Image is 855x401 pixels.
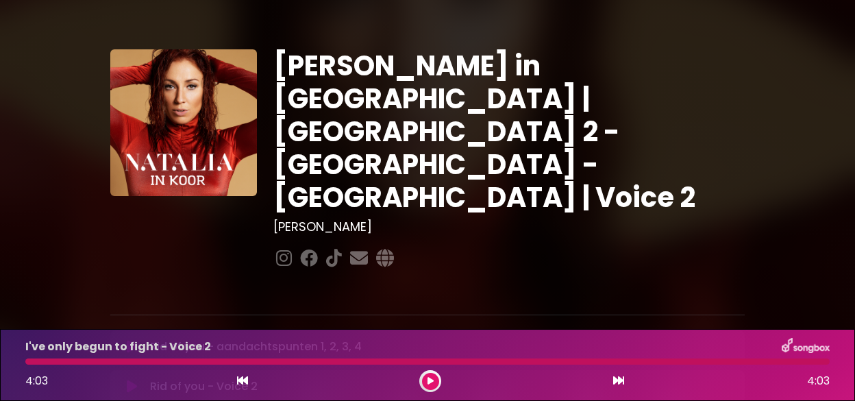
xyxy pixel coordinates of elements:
[110,49,257,196] img: YTVS25JmS9CLUqXqkEhs
[782,338,830,356] img: songbox-logo-white.png
[273,219,745,234] h3: [PERSON_NAME]
[807,373,830,389] span: 4:03
[273,49,745,214] h1: [PERSON_NAME] in [GEOGRAPHIC_DATA] | [GEOGRAPHIC_DATA] 2 - [GEOGRAPHIC_DATA] - [GEOGRAPHIC_DATA] ...
[25,339,211,355] p: I've only begun to fight - Voice 2
[25,373,48,389] span: 4:03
